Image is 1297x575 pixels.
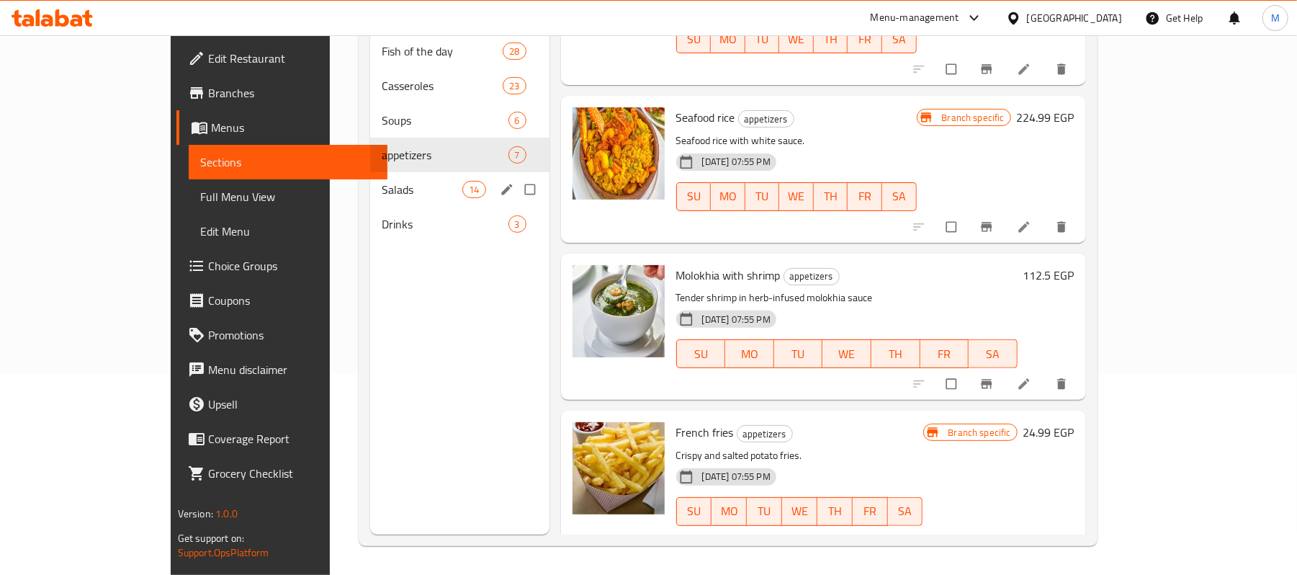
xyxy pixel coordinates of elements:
a: Coverage Report [176,422,387,456]
span: Version: [178,504,213,523]
span: WE [785,186,808,207]
a: Branches [176,76,387,110]
button: WE [779,182,814,211]
button: WE [779,24,814,53]
button: edit [498,180,519,199]
a: Sections [189,145,387,179]
a: Full Menu View [189,179,387,214]
h6: 24.99 EGP [1023,422,1074,442]
span: FR [853,29,876,50]
button: SA [882,182,917,211]
a: Edit menu item [1017,220,1034,234]
button: TH [871,339,920,368]
div: items [503,77,526,94]
a: Edit Restaurant [176,41,387,76]
span: Edit Menu [200,223,376,240]
span: SA [894,501,917,522]
h6: 112.5 EGP [1023,265,1074,285]
span: MO [717,501,741,522]
button: WE [822,339,871,368]
a: Upsell [176,387,387,422]
button: TU [745,24,780,53]
span: Select to update [938,370,968,398]
span: Select to update [938,213,968,241]
span: appetizers [739,111,794,128]
button: delete [1046,368,1080,400]
span: 28 [503,45,525,58]
div: items [508,215,526,233]
h6: 224.99 EGP [1017,107,1074,128]
span: TH [877,344,915,365]
button: Branch-specific-item [971,368,1005,400]
span: 6 [509,114,526,128]
button: MO [711,24,745,53]
a: Promotions [176,318,387,352]
div: appetizers [784,268,840,285]
span: Fish of the day [382,43,503,60]
span: MO [731,344,768,365]
span: appetizers [737,426,792,442]
span: SU [683,29,705,50]
a: Choice Groups [176,249,387,283]
span: Salads [382,181,462,198]
button: FR [853,497,888,526]
img: French fries [573,422,665,514]
p: Tender shrimp in herb-infused molokhia sauce [676,289,1018,307]
span: 7 [509,148,526,162]
span: TU [780,344,817,365]
button: TU [745,182,780,211]
a: Edit menu item [1017,377,1034,391]
div: appetizers7 [370,138,549,172]
span: 23 [503,79,525,93]
button: SU [676,497,712,526]
a: Edit Menu [189,214,387,249]
span: Promotions [208,326,376,344]
span: [DATE] 07:55 PM [696,313,776,326]
a: Edit menu item [1017,62,1034,76]
span: 3 [509,218,526,231]
span: FR [853,186,876,207]
div: appetizers [738,110,794,128]
div: Fish of the day28 [370,34,549,68]
span: Get support on: [178,529,244,548]
button: TU [747,497,782,526]
span: appetizers [382,146,508,164]
button: delete [1046,211,1080,243]
a: Support.OpsPlatform [178,543,269,562]
span: TU [751,186,774,207]
button: FR [848,182,882,211]
span: Upsell [208,396,376,413]
span: Select to update [938,528,968,556]
div: Drinks3 [370,207,549,241]
span: MO [717,29,740,50]
span: Casseroles [382,77,503,94]
span: Choice Groups [208,257,376,275]
span: SU [683,344,719,365]
span: Seafood rice [676,107,735,128]
a: Menu disclaimer [176,352,387,387]
button: MO [725,339,774,368]
button: Branch-specific-item [971,526,1005,558]
span: Branches [208,84,376,102]
span: Full Menu View [200,188,376,205]
button: MO [712,497,747,526]
span: TU [751,29,774,50]
button: SA [969,339,1018,368]
img: Molokhia with shrimp [573,265,665,357]
img: Seafood rice [573,107,665,200]
span: WE [788,501,812,522]
div: appetizers [737,425,793,442]
span: Soups [382,112,508,129]
button: TH [817,497,853,526]
nav: Menu sections [370,28,549,247]
a: Edit menu item [1017,535,1034,549]
button: FR [848,24,882,53]
span: Grocery Checklist [208,465,376,482]
span: Select to update [938,55,968,83]
span: SU [683,186,705,207]
span: 1.0.0 [216,504,238,523]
